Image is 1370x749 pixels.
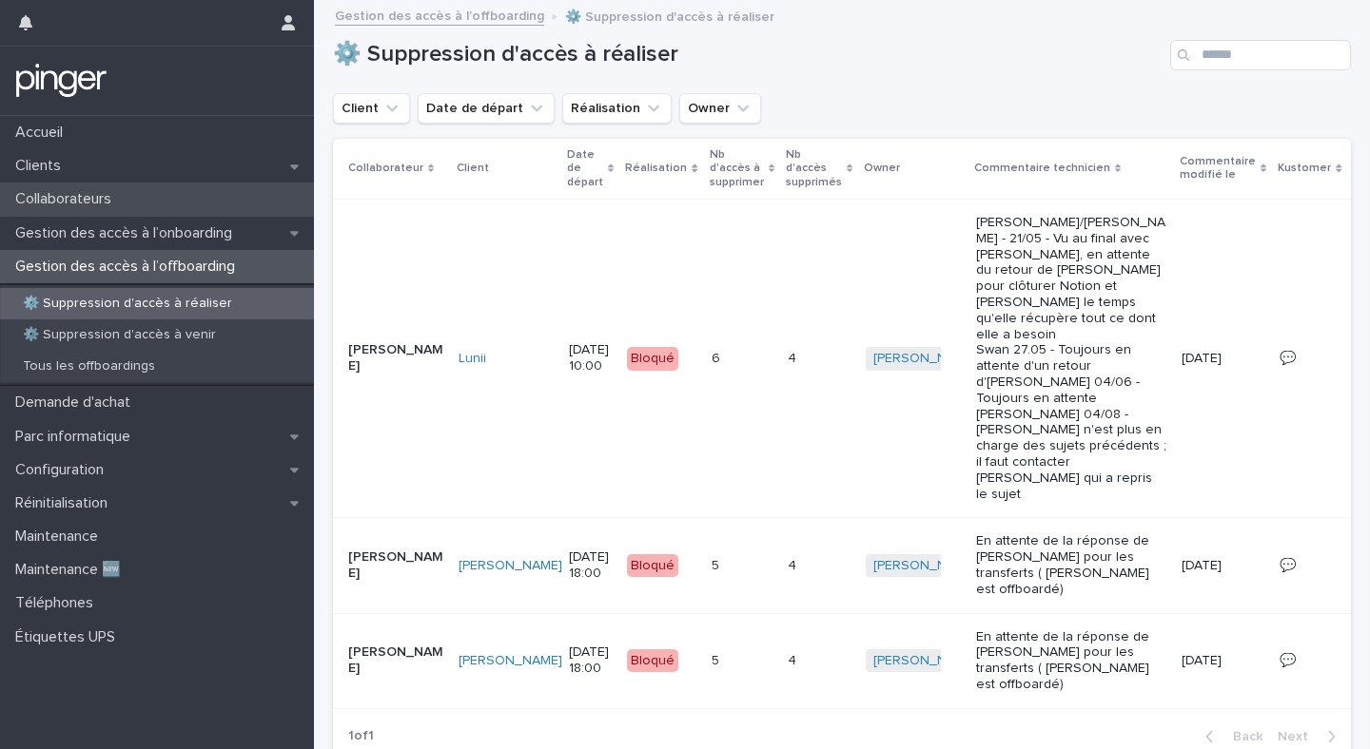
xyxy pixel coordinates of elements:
a: Gestion des accès à l’offboarding [335,4,544,26]
p: 4 [788,347,800,367]
span: Next [1278,730,1320,743]
div: Bloqué [627,347,678,371]
p: ⚙️ Suppression d'accès à venir [8,327,231,343]
p: 5 [712,649,723,669]
p: [PERSON_NAME] [348,549,443,582]
div: Bloqué [627,649,678,673]
p: Clients [8,157,76,175]
p: Tous les offboardings [8,358,170,374]
p: Demande d'achat [8,394,146,412]
p: Client [457,158,489,179]
p: En attente de la réponse de [PERSON_NAME] pour les transferts ( [PERSON_NAME] est offboardé) [976,629,1166,693]
p: 4 [788,554,800,574]
p: [PERSON_NAME] [348,644,443,677]
p: Maintenance 🆕 [8,561,136,579]
p: [PERSON_NAME]/[PERSON_NAME] - 21/05 - Vu au final avec [PERSON_NAME], en attente du retour de [PE... [976,215,1166,502]
p: 5 [712,554,723,574]
a: [PERSON_NAME] [873,653,977,669]
p: Collaborateur [348,158,423,179]
a: [PERSON_NAME] [873,351,977,367]
p: Commentaire modifié le [1180,151,1256,186]
p: Maintenance [8,528,113,546]
button: Back [1190,728,1270,745]
p: [DATE] [1182,558,1264,574]
p: [DATE] 18:00 [569,644,612,677]
p: Parc informatique [8,428,146,446]
p: En attente de la réponse de [PERSON_NAME] pour les transferts ( [PERSON_NAME] est offboardé) [976,533,1166,597]
p: Owner [864,158,900,179]
p: ⚙️ Suppression d'accès à réaliser [565,5,774,26]
a: Lunii [459,351,486,367]
button: Owner [679,93,761,124]
button: Date de départ [418,93,555,124]
p: [DATE] 18:00 [569,549,612,582]
a: [PERSON_NAME] [459,558,562,574]
p: Téléphones [8,594,108,612]
p: [DATE] [1182,351,1264,367]
p: Gestion des accès à l’onboarding [8,224,247,242]
a: [PERSON_NAME] [459,653,562,669]
p: 6 [712,347,724,367]
p: Collaborateurs [8,190,127,208]
h1: ⚙️ Suppression d'accès à réaliser [333,41,1163,68]
p: Étiquettes UPS [8,628,130,646]
p: Commentaire technicien [974,158,1110,179]
img: mTgBEunGTSyRkCgitkcU [15,62,108,100]
span: Back [1222,730,1262,743]
a: 💬 [1280,654,1296,667]
button: Réalisation [562,93,672,124]
a: [PERSON_NAME] [873,558,977,574]
a: 💬 [1280,352,1296,365]
p: ⚙️ Suppression d'accès à réaliser [8,296,247,312]
div: Bloqué [627,554,678,578]
p: [DATE] 10:00 [569,342,612,374]
p: Nb d'accès supprimés [786,144,842,193]
p: 4 [788,649,800,669]
p: Date de départ [567,144,603,193]
input: Search [1170,40,1351,70]
p: Réalisation [625,158,687,179]
p: Configuration [8,461,119,479]
button: Next [1270,728,1351,745]
p: Gestion des accès à l’offboarding [8,258,250,276]
p: Kustomer [1278,158,1331,179]
a: 💬 [1280,559,1296,572]
p: [DATE] [1182,653,1264,669]
button: Client [333,93,410,124]
p: Nb d'accès à supprimer [710,144,764,193]
p: Accueil [8,124,78,142]
p: [PERSON_NAME] [348,342,443,374]
p: Réinitialisation [8,494,123,512]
